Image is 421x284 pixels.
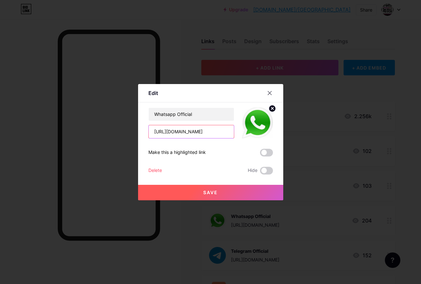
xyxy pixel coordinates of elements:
div: Edit [148,89,158,97]
button: Save [138,185,283,200]
div: Make this a highlighted link [148,149,206,156]
span: Save [203,190,218,195]
span: Hide [248,167,257,175]
div: Delete [148,167,162,175]
input: URL [149,125,234,138]
img: link_thumbnail [242,108,273,138]
input: Title [149,108,234,121]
